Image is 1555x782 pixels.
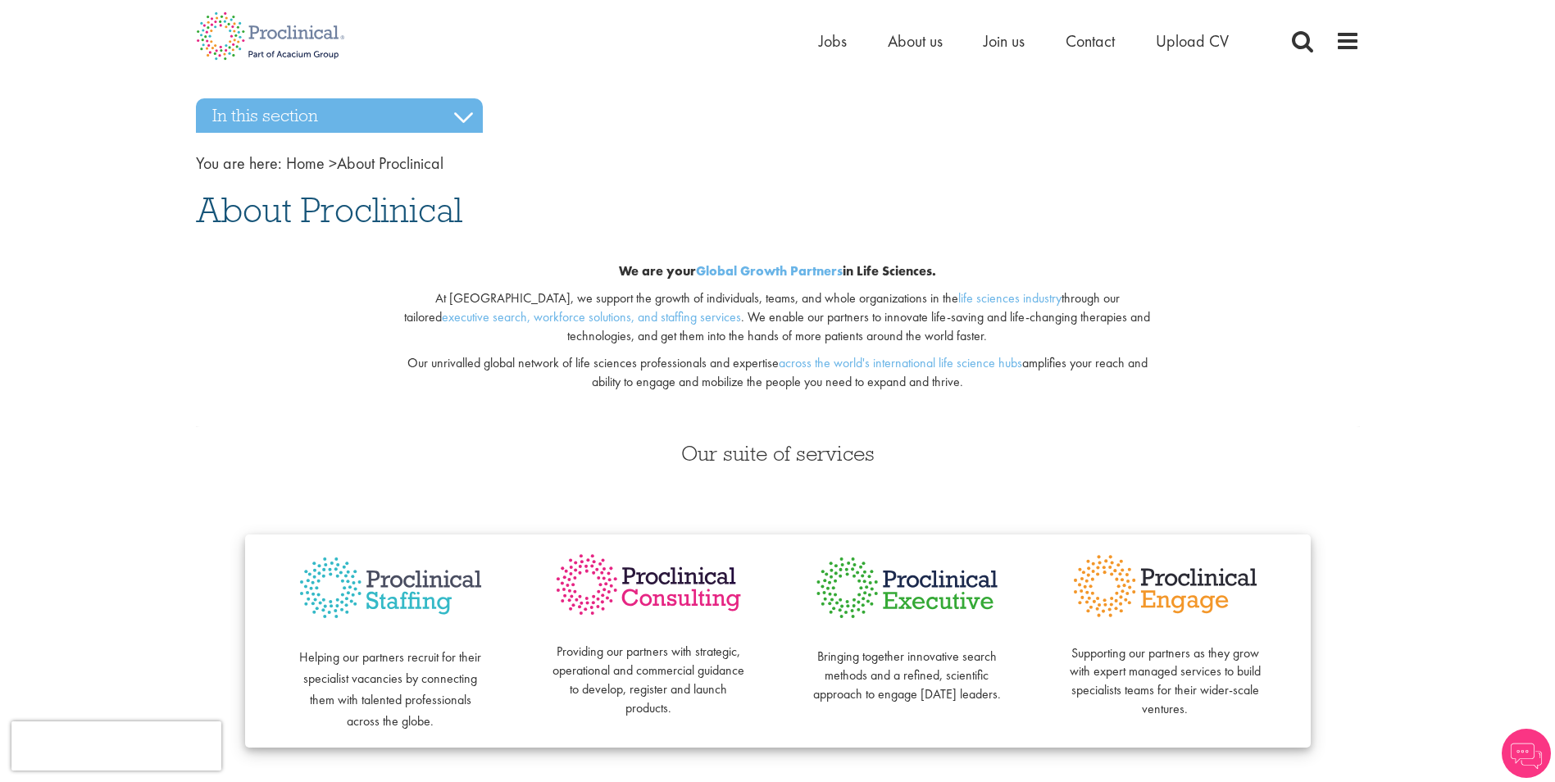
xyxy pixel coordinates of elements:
span: About Proclinical [286,152,443,174]
h3: Our suite of services [196,443,1360,464]
h3: In this section [196,98,483,133]
span: About Proclinical [196,188,462,232]
b: We are your in Life Sciences. [619,262,936,280]
a: executive search, workforce solutions, and staffing services [442,308,741,325]
span: Helping our partners recruit for their specialist vacancies by connecting them with talented prof... [299,648,481,730]
a: Upload CV [1156,30,1229,52]
a: About us [888,30,943,52]
span: > [329,152,337,174]
img: Proclinical Executive [811,551,1003,625]
a: life sciences industry [958,289,1062,307]
a: across the world's international life science hubs [779,354,1022,371]
img: Proclinical Consulting [552,551,745,619]
img: Chatbot [1502,729,1551,778]
a: Global Growth Partners [696,262,843,280]
p: Our unrivalled global network of life sciences professionals and expertise amplifies your reach a... [393,354,1162,392]
a: Contact [1066,30,1115,52]
iframe: reCAPTCHA [11,721,221,771]
p: At [GEOGRAPHIC_DATA], we support the growth of individuals, teams, and whole organizations in the... [393,289,1162,346]
p: Bringing together innovative search methods and a refined, scientific approach to engage [DATE] l... [811,629,1003,703]
a: Join us [984,30,1025,52]
span: You are here: [196,152,282,174]
a: breadcrumb link to Home [286,152,325,174]
p: Supporting our partners as they grow with expert managed services to build specialists teams for ... [1069,625,1262,719]
a: Jobs [819,30,847,52]
img: Proclinical Staffing [294,551,487,625]
img: Proclinical Engage [1069,551,1262,621]
p: Providing our partners with strategic, operational and commercial guidance to develop, register a... [552,625,745,718]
